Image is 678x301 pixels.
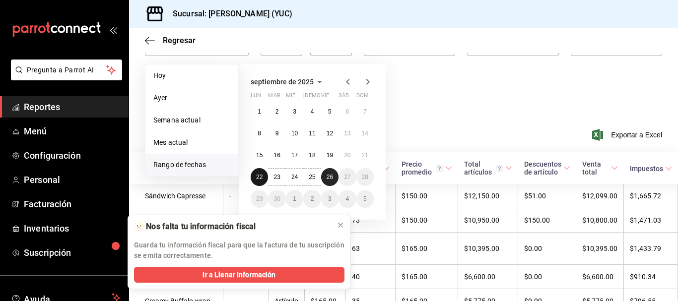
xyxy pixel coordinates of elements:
button: 5 de octubre de 2025 [356,190,374,208]
span: Semana actual [153,115,230,125]
abbr: domingo [356,92,369,103]
abbr: 3 de octubre de 2025 [328,195,332,202]
button: Ir a Llenar Información [134,267,344,283]
td: 73 [346,208,396,233]
abbr: 16 de septiembre de 2025 [273,152,280,159]
button: 13 de septiembre de 2025 [339,124,356,142]
td: - [223,208,269,233]
td: $150.00 [396,184,458,208]
span: Regresar [163,36,196,45]
span: Descuentos de artículo [524,160,570,176]
abbr: 15 de septiembre de 2025 [256,152,263,159]
button: 15 de septiembre de 2025 [251,146,268,164]
abbr: 12 de septiembre de 2025 [327,130,333,137]
button: 3 de septiembre de 2025 [286,103,303,120]
abbr: 25 de septiembre de 2025 [309,174,315,181]
abbr: 8 de septiembre de 2025 [258,130,261,137]
span: Rango de fechas [153,160,230,170]
span: Ayer [153,93,230,103]
span: Menú [24,124,121,138]
button: Pregunta a Parrot AI [11,60,122,80]
abbr: jueves [303,92,362,103]
button: 19 de septiembre de 2025 [321,146,339,164]
button: septiembre de 2025 [251,76,326,88]
td: $0.00 [518,233,576,265]
td: $12,099.00 [576,184,624,208]
abbr: 23 de septiembre de 2025 [273,174,280,181]
span: Suscripción [24,246,121,259]
abbr: 2 de octubre de 2025 [311,195,314,202]
button: 25 de septiembre de 2025 [303,168,321,186]
h3: Sucursal: [PERSON_NAME] (YUC) [165,8,292,20]
td: $51.00 [518,184,576,208]
button: Regresar [145,36,196,45]
button: 1 de septiembre de 2025 [251,103,268,120]
button: 2 de octubre de 2025 [303,190,321,208]
abbr: 5 de octubre de 2025 [363,195,367,202]
td: - [223,184,269,208]
span: Ir a Llenar Información [203,270,275,280]
td: $6,600.00 [458,265,518,289]
abbr: 10 de septiembre de 2025 [291,130,298,137]
td: $6,600.00 [576,265,624,289]
span: septiembre de 2025 [251,78,314,86]
svg: El total artículos considera cambios de precios en los artículos así como costos adicionales por ... [496,165,503,172]
abbr: 9 de septiembre de 2025 [275,130,279,137]
abbr: 17 de septiembre de 2025 [291,152,298,159]
button: 24 de septiembre de 2025 [286,168,303,186]
button: 27 de septiembre de 2025 [339,168,356,186]
div: Descuentos de artículo [524,160,561,176]
td: $165.00 [396,233,458,265]
button: 22 de septiembre de 2025 [251,168,268,186]
button: 26 de septiembre de 2025 [321,168,339,186]
button: 9 de septiembre de 2025 [268,124,285,142]
abbr: 14 de septiembre de 2025 [362,130,368,137]
abbr: 30 de septiembre de 2025 [273,195,280,202]
abbr: 24 de septiembre de 2025 [291,174,298,181]
abbr: 20 de septiembre de 2025 [344,152,350,159]
abbr: sábado [339,92,349,103]
div: Venta total [582,160,609,176]
span: Exportar a Excel [594,129,662,141]
td: $1,665.72 [624,184,678,208]
abbr: viernes [321,92,329,103]
abbr: 1 de octubre de 2025 [293,195,296,202]
span: Facturación [24,197,121,211]
button: 20 de septiembre de 2025 [339,146,356,164]
abbr: 5 de septiembre de 2025 [328,108,332,115]
span: Mes actual [153,137,230,148]
td: $910.34 [624,265,678,289]
div: Total artículos [464,160,503,176]
button: 17 de septiembre de 2025 [286,146,303,164]
span: Configuración [24,149,121,162]
button: 23 de septiembre de 2025 [268,168,285,186]
span: Impuestos [630,165,672,173]
td: $12,150.00 [458,184,518,208]
abbr: 26 de septiembre de 2025 [327,174,333,181]
button: 2 de septiembre de 2025 [268,103,285,120]
td: Sándwich Capresse [129,184,223,208]
abbr: 18 de septiembre de 2025 [309,152,315,159]
button: 18 de septiembre de 2025 [303,146,321,164]
button: 14 de septiembre de 2025 [356,124,374,142]
button: open_drawer_menu [109,26,117,34]
td: Wrap [PERSON_NAME] [129,208,223,233]
abbr: miércoles [286,92,295,103]
td: $10,395.00 [458,233,518,265]
td: $165.00 [396,265,458,289]
button: 6 de septiembre de 2025 [339,103,356,120]
abbr: 7 de septiembre de 2025 [363,108,367,115]
button: 1 de octubre de 2025 [286,190,303,208]
span: Inventarios [24,222,121,235]
td: $0.00 [518,265,576,289]
abbr: 4 de octubre de 2025 [345,195,349,202]
td: $10,395.00 [576,233,624,265]
abbr: martes [268,92,280,103]
td: $150.00 [396,208,458,233]
button: 16 de septiembre de 2025 [268,146,285,164]
button: 11 de septiembre de 2025 [303,124,321,142]
button: 29 de septiembre de 2025 [251,190,268,208]
abbr: 28 de septiembre de 2025 [362,174,368,181]
button: 8 de septiembre de 2025 [251,124,268,142]
button: 4 de septiembre de 2025 [303,103,321,120]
